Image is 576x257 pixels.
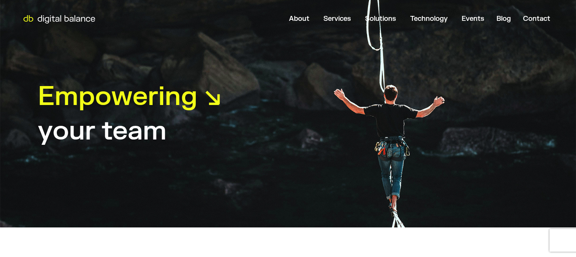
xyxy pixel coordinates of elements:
div: Menu Toggle [100,11,556,26]
a: Blog [496,14,511,23]
img: Digital Balance logo [19,15,100,24]
a: Events [462,14,484,23]
h1: Empowering ↘︎ [38,79,222,114]
a: Solutions [365,14,396,23]
a: Technology [410,14,448,23]
a: Contact [523,14,550,23]
a: About [289,14,309,23]
a: Services [323,14,351,23]
h1: your team [38,114,167,148]
nav: Menu [100,11,556,26]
